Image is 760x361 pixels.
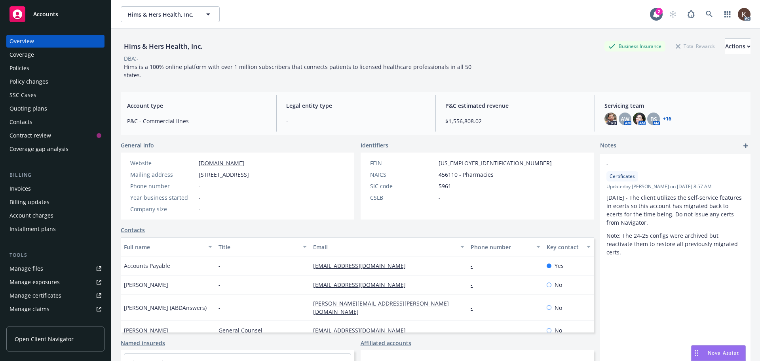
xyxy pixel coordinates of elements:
[130,170,196,179] div: Mailing address
[471,262,479,269] a: -
[124,54,139,63] div: DBA: -
[199,170,249,179] span: [STREET_ADDRESS]
[467,237,543,256] button: Phone number
[683,6,699,22] a: Report a Bug
[6,196,104,208] a: Billing updates
[9,89,36,101] div: SSC Cases
[725,39,750,54] div: Actions
[6,262,104,275] a: Manage files
[606,183,744,190] span: Updated by [PERSON_NAME] on [DATE] 8:57 AM
[663,117,671,121] a: +16
[471,304,479,311] a: -
[6,3,104,25] a: Accounts
[286,117,426,125] span: -
[313,281,412,288] a: [EMAIL_ADDRESS][DOMAIN_NAME]
[672,41,719,51] div: Total Rewards
[199,193,201,202] span: -
[738,8,750,21] img: photo
[199,182,201,190] span: -
[606,231,744,256] p: Note: The 24-25 configs were archived but reactivate them to restore all previously migrated certs.
[471,281,479,288] a: -
[313,243,456,251] div: Email
[665,6,681,22] a: Start snowing
[6,223,104,235] a: Installment plans
[471,327,479,334] a: -
[361,339,411,347] a: Affiliated accounts
[130,159,196,167] div: Website
[9,289,61,302] div: Manage certificates
[361,141,388,149] span: Identifiers
[606,160,724,168] span: -
[9,262,43,275] div: Manage files
[6,209,104,222] a: Account charges
[9,182,31,195] div: Invoices
[218,243,298,251] div: Title
[6,251,104,259] div: Tools
[6,276,104,288] a: Manage exposures
[6,129,104,142] a: Contract review
[15,335,74,343] span: Open Client Navigator
[471,243,531,251] div: Phone number
[121,41,206,52] div: Hims & Hers Health, Inc.
[9,316,47,329] div: Manage BORs
[9,62,29,74] div: Policies
[555,281,562,289] span: No
[121,226,145,234] a: Contacts
[655,8,663,15] div: 2
[127,10,196,19] span: Hims & Hers Health, Inc.
[124,326,168,334] span: [PERSON_NAME]
[9,102,47,115] div: Quoting plans
[218,262,220,270] span: -
[199,205,201,213] span: -
[610,173,635,180] span: Certificates
[445,117,585,125] span: $1,556,808.02
[127,117,267,125] span: P&C - Commercial lines
[121,339,165,347] a: Named insureds
[370,170,435,179] div: NAICS
[6,171,104,179] div: Billing
[439,182,451,190] span: 5961
[6,303,104,315] a: Manage claims
[127,101,267,110] span: Account type
[199,159,244,167] a: [DOMAIN_NAME]
[691,345,746,361] button: Nova Assist
[370,159,435,167] div: FEIN
[725,38,750,54] button: Actions
[600,141,616,151] span: Notes
[9,303,49,315] div: Manage claims
[313,300,449,315] a: [PERSON_NAME][EMAIL_ADDRESS][PERSON_NAME][DOMAIN_NAME]
[124,63,473,79] span: Hims is a 100% online platform with over 1 million subscribers that connects patients to licensed...
[218,304,220,312] span: -
[547,243,582,251] div: Key contact
[121,6,220,22] button: Hims & Hers Health, Inc.
[6,102,104,115] a: Quoting plans
[130,205,196,213] div: Company size
[9,209,53,222] div: Account charges
[130,193,196,202] div: Year business started
[439,159,552,167] span: [US_EMPLOYER_IDENTIFICATION_NUMBER]
[370,182,435,190] div: SIC code
[218,326,262,334] span: General Counsel
[6,143,104,155] a: Coverage gap analysis
[741,141,750,151] a: add
[633,113,646,125] img: photo
[370,193,435,202] div: CSLB
[555,326,562,334] span: No
[604,101,744,110] span: Servicing team
[9,116,32,128] div: Contacts
[130,182,196,190] div: Phone number
[9,223,56,235] div: Installment plans
[9,48,34,61] div: Coverage
[9,143,68,155] div: Coverage gap analysis
[445,101,585,110] span: P&C estimated revenue
[555,262,564,270] span: Yes
[124,262,170,270] span: Accounts Payable
[6,35,104,48] a: Overview
[124,281,168,289] span: [PERSON_NAME]
[701,6,717,22] a: Search
[310,237,467,256] button: Email
[313,262,412,269] a: [EMAIL_ADDRESS][DOMAIN_NAME]
[121,237,215,256] button: Full name
[606,193,744,227] p: [DATE] - The client utilizes the self-service features in ecerts so this account has migrated bac...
